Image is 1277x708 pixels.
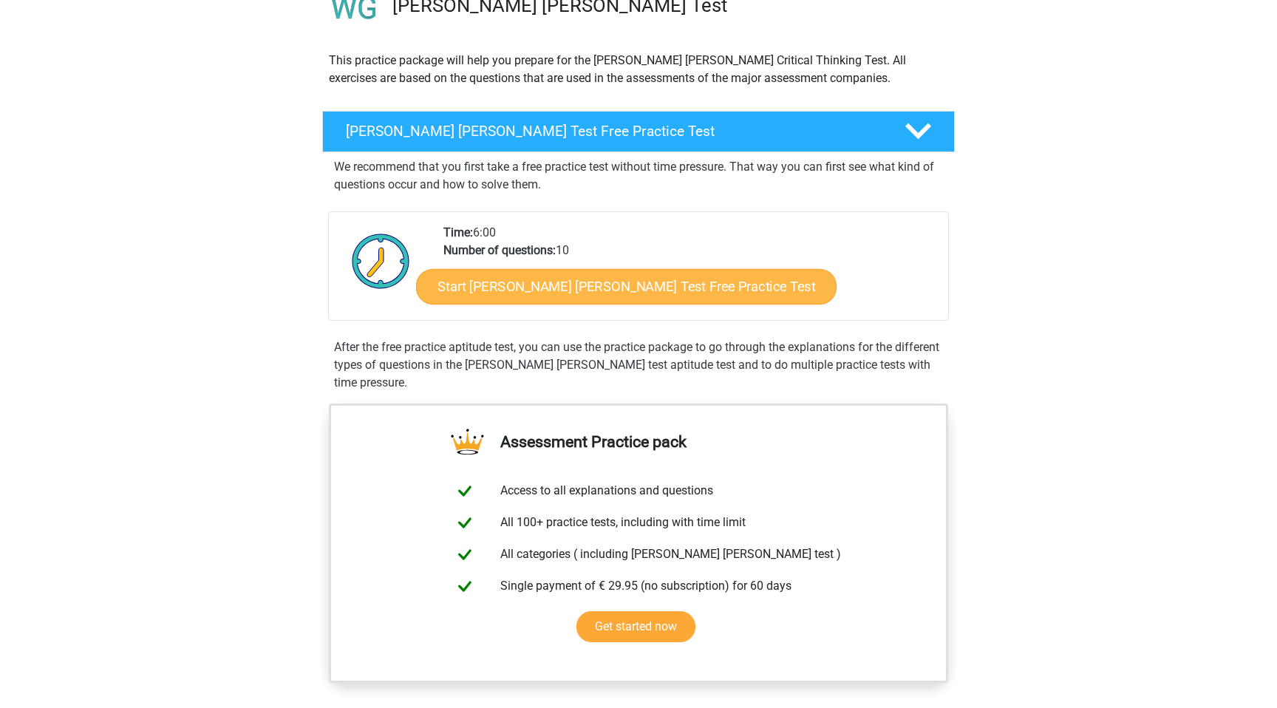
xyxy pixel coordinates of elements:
[443,225,473,239] b: Time:
[576,611,695,642] a: Get started now
[443,243,556,257] b: Number of questions:
[432,224,947,320] div: 6:00 10
[334,158,943,194] p: We recommend that you first take a free practice test without time pressure. That way you can fir...
[346,123,881,140] h4: [PERSON_NAME] [PERSON_NAME] Test Free Practice Test
[316,111,961,152] a: [PERSON_NAME] [PERSON_NAME] Test Free Practice Test
[328,338,949,392] div: After the free practice aptitude test, you can use the practice package to go through the explana...
[416,269,837,304] a: Start [PERSON_NAME] [PERSON_NAME] Test Free Practice Test
[344,224,418,298] img: Clock
[329,52,948,87] p: This practice package will help you prepare for the [PERSON_NAME] [PERSON_NAME] Critical Thinking...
